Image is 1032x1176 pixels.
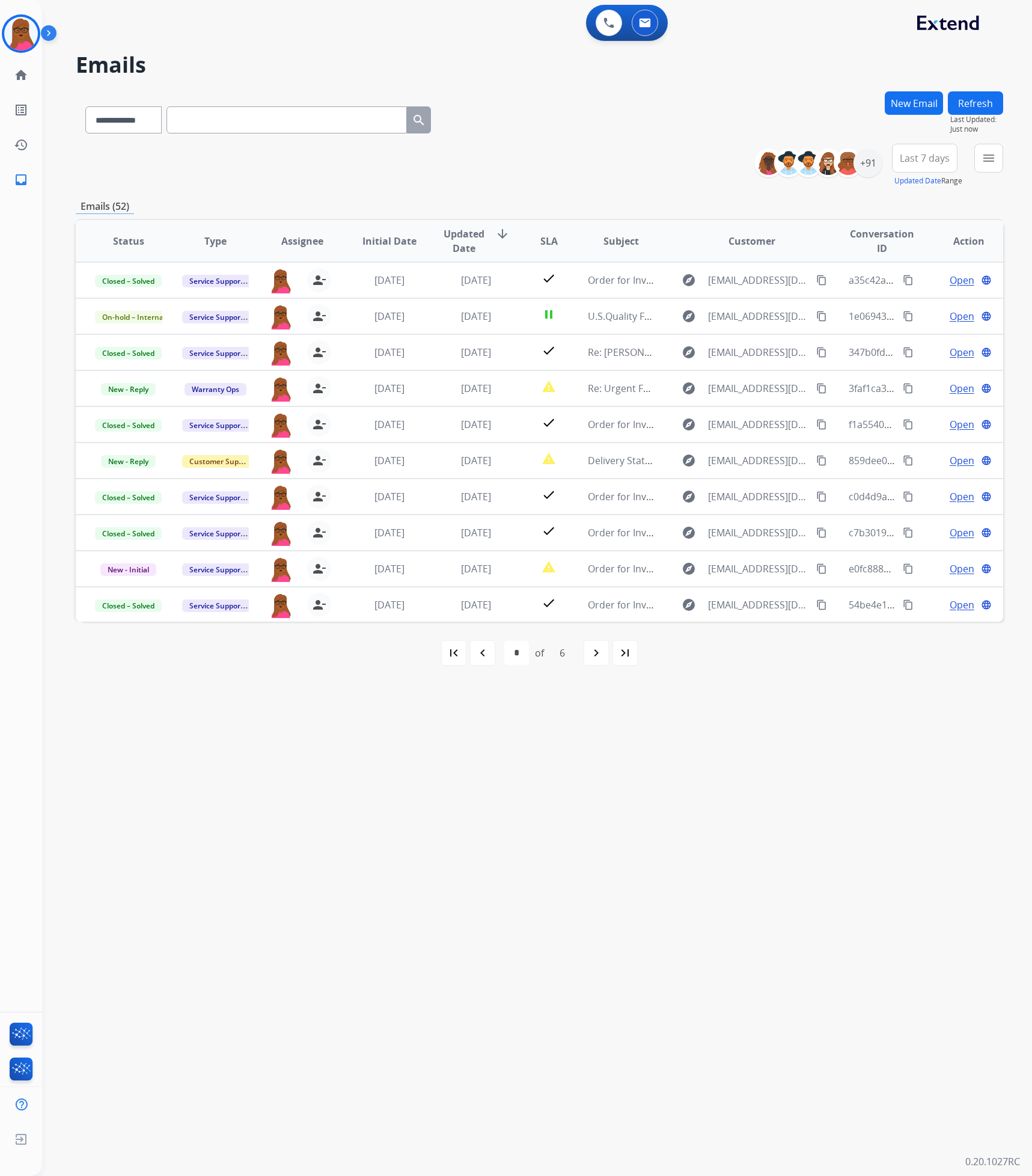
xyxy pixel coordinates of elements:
span: [DATE] [374,418,405,431]
mat-icon: navigate_next [589,646,603,660]
mat-icon: check [542,488,556,502]
mat-icon: person_remove [312,417,326,432]
mat-icon: person_remove [312,273,326,287]
img: agent-avatar [269,304,293,329]
mat-icon: content_copy [816,275,827,286]
span: [DATE] [461,346,491,359]
mat-icon: last_page [618,646,632,660]
img: agent-avatar [269,593,293,618]
mat-icon: person_remove [312,562,326,576]
span: Service Support [182,275,251,287]
span: Just now [950,124,1003,134]
mat-icon: language [981,275,992,286]
img: agent-avatar [269,340,293,366]
mat-icon: content_copy [816,527,827,538]
span: [DATE] [374,310,405,323]
span: Order for Invoice# 466011 From AHM Furniture Service Inc [588,490,852,503]
mat-icon: content_copy [816,599,827,610]
span: Re: [PERSON_NAME] - w/o 563559-0167 [588,346,763,359]
mat-icon: person_remove [312,381,326,396]
mat-icon: explore [682,525,696,540]
mat-icon: person_remove [312,598,326,612]
mat-icon: person_remove [312,453,326,468]
span: Closed – Solved [95,275,162,287]
span: Service Support [182,419,251,432]
mat-icon: check [542,415,556,430]
span: Subject [603,234,639,248]
span: Order for Invoice# 465977 From AHM Furniture Service Inc [588,598,852,611]
span: Service Support [182,491,251,504]
span: On-hold – Internal [95,311,173,323]
mat-icon: content_copy [816,455,827,466]
img: avatar [4,17,38,51]
span: [DATE] [374,490,405,503]
mat-icon: language [981,599,992,610]
span: [DATE] [461,274,491,287]
mat-icon: content_copy [903,419,914,430]
mat-icon: person_remove [312,489,326,504]
h2: Emails [76,53,1003,77]
mat-icon: explore [682,562,696,576]
mat-icon: explore [682,598,696,612]
span: Status [113,234,144,248]
span: Open [950,273,974,287]
p: Emails (52) [76,199,134,214]
img: agent-avatar [269,449,293,474]
span: Service Support [182,347,251,360]
span: [DATE] [374,382,405,395]
span: Assignee [281,234,323,248]
mat-icon: language [981,383,992,394]
span: Closed – Solved [95,491,162,504]
button: Updated Date [894,176,941,186]
span: Open [950,525,974,540]
mat-icon: explore [682,309,696,323]
span: [EMAIL_ADDRESS][DOMAIN_NAME] [708,562,809,576]
span: Open [950,345,974,360]
mat-icon: first_page [447,646,461,660]
span: [DATE] [374,454,405,467]
mat-icon: menu [982,151,996,165]
p: 0.20.1027RC [965,1154,1020,1169]
span: [EMAIL_ADDRESS][DOMAIN_NAME] [708,381,809,396]
mat-icon: home [14,68,28,82]
mat-icon: language [981,455,992,466]
img: agent-avatar [269,521,293,546]
span: Service Support [182,563,251,576]
mat-icon: language [981,347,992,358]
span: Type [204,234,227,248]
mat-icon: list_alt [14,103,28,117]
span: [EMAIL_ADDRESS][DOMAIN_NAME] [708,309,809,323]
span: Updated Date [443,227,486,256]
mat-icon: content_copy [903,527,914,538]
button: Refresh [948,91,1003,115]
span: Last 7 days [900,156,950,161]
span: Open [950,417,974,432]
span: a35c42a4-e9a0-492a-974e-7b7039fad1a9 [849,274,1032,287]
span: [EMAIL_ADDRESS][DOMAIN_NAME] [708,273,809,287]
div: +91 [853,149,882,177]
span: Service Support [182,527,251,540]
img: agent-avatar [269,485,293,510]
mat-icon: content_copy [816,563,827,574]
mat-icon: content_copy [903,311,914,322]
span: [DATE] [374,526,405,539]
mat-icon: content_copy [816,347,827,358]
mat-icon: language [981,563,992,574]
mat-icon: content_copy [903,491,914,502]
span: Open [950,309,974,323]
mat-icon: content_copy [816,311,827,322]
mat-icon: content_copy [903,563,914,574]
mat-icon: check [542,596,556,610]
mat-icon: inbox [14,173,28,187]
mat-icon: explore [682,345,696,360]
span: SLA [540,234,558,248]
span: Closed – Solved [95,347,162,360]
mat-icon: explore [682,273,696,287]
mat-icon: language [981,419,992,430]
mat-icon: language [981,491,992,502]
mat-icon: language [981,311,992,322]
mat-icon: content_copy [903,599,914,610]
mat-icon: content_copy [903,347,914,358]
img: agent-avatar [269,268,293,293]
span: c0d4d9a5-7a3f-41b6-97fb-610ecc0f484f [849,490,1025,503]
